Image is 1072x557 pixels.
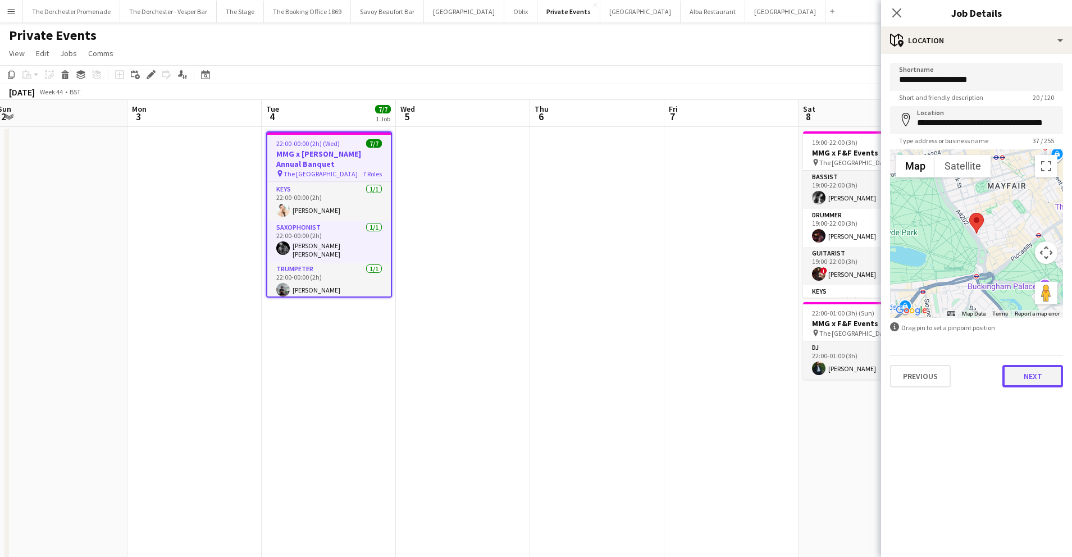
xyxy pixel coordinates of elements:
span: 22:00-00:00 (2h) (Wed) [276,139,340,148]
span: 6 [533,110,549,123]
button: [GEOGRAPHIC_DATA] [745,1,825,22]
button: Show street map [896,155,935,177]
span: 20 / 120 [1024,93,1063,102]
div: BST [70,88,81,96]
span: Week 44 [37,88,65,96]
span: The [GEOGRAPHIC_DATA] - [GEOGRAPHIC_DATA] [819,158,901,167]
button: The Dorchester Promenade [23,1,120,22]
h1: Private Events [9,27,97,44]
button: The Stage [217,1,264,22]
span: Thu [535,104,549,114]
span: Tue [266,104,279,114]
span: 8 [801,110,815,123]
button: [GEOGRAPHIC_DATA] [600,1,681,22]
span: 5 [399,110,415,123]
span: Sat [803,104,815,114]
span: 37 / 255 [1024,136,1063,145]
button: Private Events [537,1,600,22]
app-card-role: DJ1/122:00-01:00 (3h)[PERSON_NAME] [803,341,929,380]
span: Jobs [60,48,77,58]
app-card-role: Keys1/122:00-00:00 (2h)[PERSON_NAME] [267,183,391,221]
h3: MMG x F&F Events [803,148,929,158]
span: 7 Roles [363,170,382,178]
h3: MMG x F&F Events [803,318,929,328]
div: Location [881,27,1072,54]
span: 7/7 [375,105,391,113]
a: Open this area in Google Maps (opens a new window) [893,303,930,318]
h3: MMG x [PERSON_NAME] Annual Banquet [267,149,391,169]
button: Map camera controls [1035,241,1057,264]
app-card-role: Keys1/119:00-22:00 (3h) [803,285,929,323]
h3: Job Details [881,6,1072,20]
span: Short and friendly description [890,93,992,102]
button: Oblix [504,1,537,22]
app-card-role: Saxophonist1/122:00-00:00 (2h)[PERSON_NAME] [PERSON_NAME] [267,221,391,263]
button: [GEOGRAPHIC_DATA] [424,1,504,22]
app-card-role: Bassist1/119:00-22:00 (3h)[PERSON_NAME] [803,171,929,209]
app-job-card: 19:00-22:00 (3h)6/6MMG x F&F Events The [GEOGRAPHIC_DATA] - [GEOGRAPHIC_DATA]6 RolesBassist1/119:... [803,131,929,298]
span: The [GEOGRAPHIC_DATA] - [GEOGRAPHIC_DATA] [819,329,904,337]
button: Map Data [962,310,986,318]
a: Jobs [56,46,81,61]
span: ! [820,267,827,274]
a: Terms (opens in new tab) [992,311,1008,317]
button: Alba Restaurant [681,1,745,22]
span: 7/7 [366,139,382,148]
span: 7 [667,110,678,123]
span: Edit [36,48,49,58]
span: Fri [669,104,678,114]
app-job-card: 22:00-01:00 (3h) (Sun)1/1MMG x F&F Events The [GEOGRAPHIC_DATA] - [GEOGRAPHIC_DATA]1 RoleDJ1/122:... [803,302,929,380]
a: Edit [31,46,53,61]
span: Mon [132,104,147,114]
span: 19:00-22:00 (3h) [812,138,857,147]
button: The Dorchester - Vesper Bar [120,1,217,22]
button: Savoy Beaufort Bar [351,1,424,22]
button: Keyboard shortcuts [947,310,955,318]
div: [DATE] [9,86,35,98]
span: 22:00-01:00 (3h) (Sun) [812,309,874,317]
span: View [9,48,25,58]
a: Comms [84,46,118,61]
a: Report a map error [1015,311,1060,317]
img: Google [893,303,930,318]
button: Show satellite imagery [935,155,991,177]
app-card-role: Guitarist1/119:00-22:00 (3h)![PERSON_NAME] [803,247,929,285]
button: Next [1002,365,1063,387]
a: View [4,46,29,61]
span: The [GEOGRAPHIC_DATA] [284,170,358,178]
button: Drag Pegman onto the map to open Street View [1035,282,1057,304]
app-job-card: 22:00-00:00 (2h) (Wed)7/7MMG x [PERSON_NAME] Annual Banquet The [GEOGRAPHIC_DATA]7 Roles[PERSON_N... [266,131,392,298]
button: Toggle fullscreen view [1035,155,1057,177]
span: Comms [88,48,113,58]
button: Previous [890,365,951,387]
span: Type address or business name [890,136,997,145]
app-card-role: Drummer1/119:00-22:00 (3h)[PERSON_NAME] [803,209,929,247]
app-card-role: Trumpeter1/122:00-00:00 (2h)[PERSON_NAME] [267,263,391,301]
span: Wed [400,104,415,114]
button: The Booking Office 1869 [264,1,351,22]
div: 1 Job [376,115,390,123]
span: 4 [264,110,279,123]
div: Drag pin to set a pinpoint position [890,322,1063,333]
span: 3 [130,110,147,123]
